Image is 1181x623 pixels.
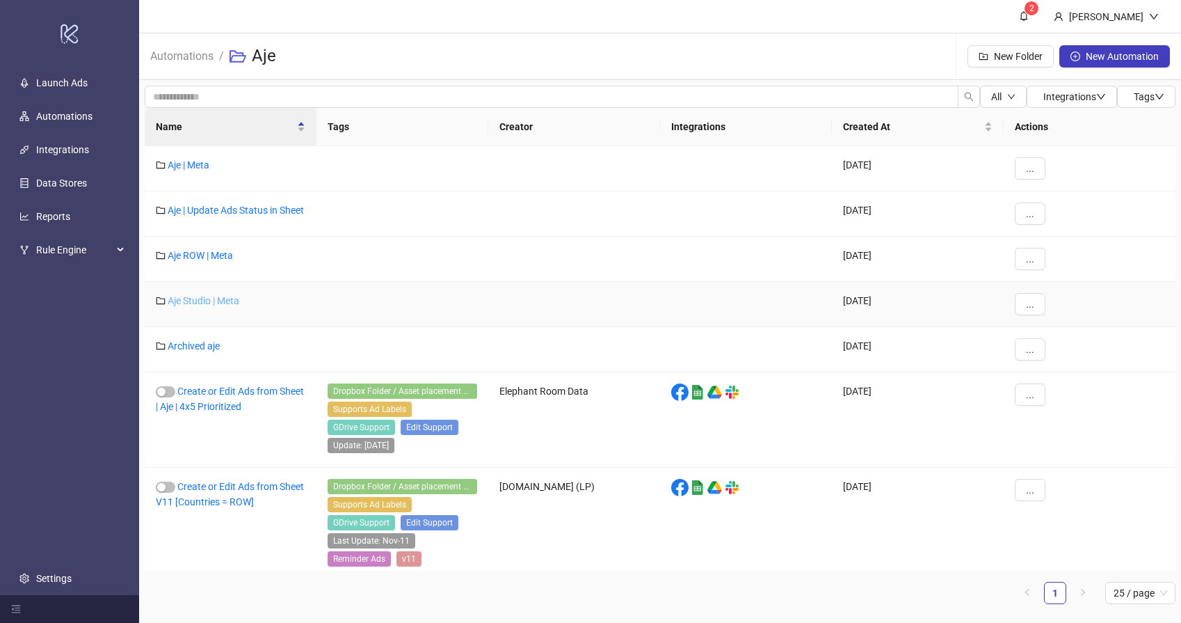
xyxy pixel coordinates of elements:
[1007,93,1015,101] span: down
[328,402,412,417] span: Supports Ad Labels
[1015,338,1045,361] button: ...
[401,515,458,530] span: Edit Support
[1026,299,1034,310] span: ...
[1026,208,1034,219] span: ...
[1117,86,1175,108] button: Tagsdown
[328,551,391,567] span: Reminder Ads
[328,420,395,435] span: GDrive Support
[1026,389,1034,400] span: ...
[832,191,1004,237] div: [DATE]
[843,119,981,134] span: Created At
[168,205,304,216] a: Aje | Update Ads Status in Sheet
[252,45,276,68] h3: Aje
[488,108,660,146] th: Creator
[1043,91,1106,102] span: Integrations
[832,146,1004,191] div: [DATE]
[964,92,974,102] span: search
[994,51,1043,62] span: New Folder
[1019,11,1029,21] span: bell
[1015,203,1045,225] button: ...
[1105,582,1175,604] div: Page Size
[328,497,412,512] span: Supports Ad Labels
[1016,582,1038,604] button: left
[1015,479,1045,501] button: ...
[316,108,488,146] th: Tags
[36,77,88,88] a: Launch Ads
[1026,253,1034,265] span: ...
[401,420,458,435] span: Edit Support
[1059,45,1170,68] button: New Automation
[1004,108,1175,146] th: Actions
[168,295,239,306] a: Aje Studio | Meta
[832,468,1004,581] div: [DATE]
[1027,86,1117,108] button: Integrationsdown
[156,341,166,351] span: folder
[991,91,1002,102] span: All
[1070,52,1080,61] span: plus-circle
[1054,12,1063,22] span: user
[36,111,93,122] a: Automations
[156,386,304,412] a: Create or Edit Ads from Sheet | Aje | 4x5 Prioritized
[1063,9,1149,24] div: [PERSON_NAME]
[328,384,477,399] span: Dropbox Folder / Asset placement detection
[1023,588,1031,597] span: left
[1015,384,1045,406] button: ...
[36,573,72,584] a: Settings
[156,160,166,170] span: folder
[1026,344,1034,355] span: ...
[488,372,660,468] div: Elephant Room Data
[145,108,316,146] th: Name
[36,178,87,189] a: Data Stores
[832,237,1004,282] div: [DATE]
[1086,51,1159,62] span: New Automation
[1025,1,1038,15] sup: 2
[979,52,988,61] span: folder-add
[1016,582,1038,604] li: Previous Page
[168,340,220,352] a: Archived aje
[1015,157,1045,180] button: ...
[156,481,304,507] a: Create or Edit Ads from Sheet V11 [Countries = ROW]
[1072,582,1094,604] li: Next Page
[660,108,832,146] th: Integrations
[156,296,166,306] span: folder
[1026,484,1034,496] span: ...
[488,468,660,581] div: [DOMAIN_NAME] (LP)
[980,86,1027,108] button: Alldown
[832,327,1004,372] div: [DATE]
[328,533,415,549] span: Last Update: Nov-11
[1155,92,1164,102] span: down
[967,45,1054,68] button: New Folder
[396,551,421,567] span: v11
[156,119,294,134] span: Name
[1015,248,1045,270] button: ...
[1029,3,1034,13] span: 2
[36,144,89,155] a: Integrations
[1072,582,1094,604] button: right
[1134,91,1164,102] span: Tags
[832,372,1004,468] div: [DATE]
[156,205,166,215] span: folder
[832,108,1004,146] th: Created At
[1015,293,1045,315] button: ...
[1079,588,1087,597] span: right
[328,479,477,494] span: Dropbox Folder / Asset placement detection
[19,245,29,255] span: fork
[168,159,209,171] a: Aje | Meta
[156,251,166,260] span: folder
[832,282,1004,327] div: [DATE]
[36,211,70,222] a: Reports
[219,34,224,79] li: /
[1026,163,1034,174] span: ...
[1149,12,1159,22] span: down
[168,250,233,261] a: Aje ROW | Meta
[147,47,216,63] a: Automations
[1044,582,1066,604] li: 1
[36,236,113,264] span: Rule Engine
[230,48,246,65] span: folder-open
[1114,583,1167,604] span: 25 / page
[11,604,21,614] span: menu-fold
[1096,92,1106,102] span: down
[328,438,394,453] span: Update: 21-10-2024
[1045,583,1066,604] a: 1
[328,515,395,530] span: GDrive Support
